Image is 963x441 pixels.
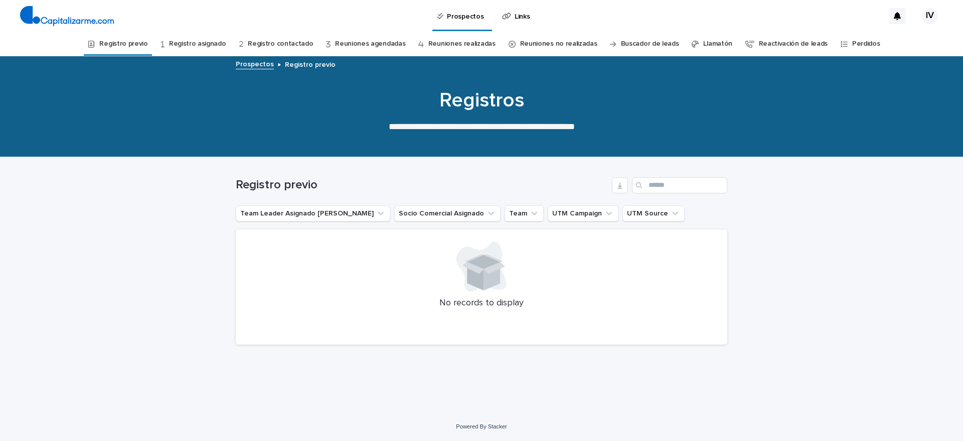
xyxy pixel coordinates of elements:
button: Team Leader Asignado LLamados [236,205,390,222]
a: Buscador de leads [621,32,679,56]
button: UTM Campaign [548,205,618,222]
a: Registro contactado [248,32,313,56]
h1: Registros [236,88,727,113]
a: Reuniones realizadas [428,32,496,56]
a: Llamatón [703,32,732,56]
div: IV [922,8,938,24]
a: Prospectos [236,58,274,69]
p: Registro previo [285,58,336,69]
a: Reuniones agendadas [335,32,405,56]
a: Registro asignado [169,32,226,56]
h1: Registro previo [236,178,608,192]
p: No records to display [248,298,715,309]
a: Reactivación de leads [759,32,828,56]
button: UTM Source [622,205,685,222]
a: Reuniones no realizadas [520,32,597,56]
a: Perdidos [852,32,880,56]
a: Registro previo [99,32,147,56]
button: Team [505,205,544,222]
img: 4arMvv9wSvmHTHbXwTim [20,6,114,26]
a: Powered By Stacker [456,423,507,429]
button: Socio Comercial Asignado [394,205,501,222]
input: Search [632,177,727,193]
